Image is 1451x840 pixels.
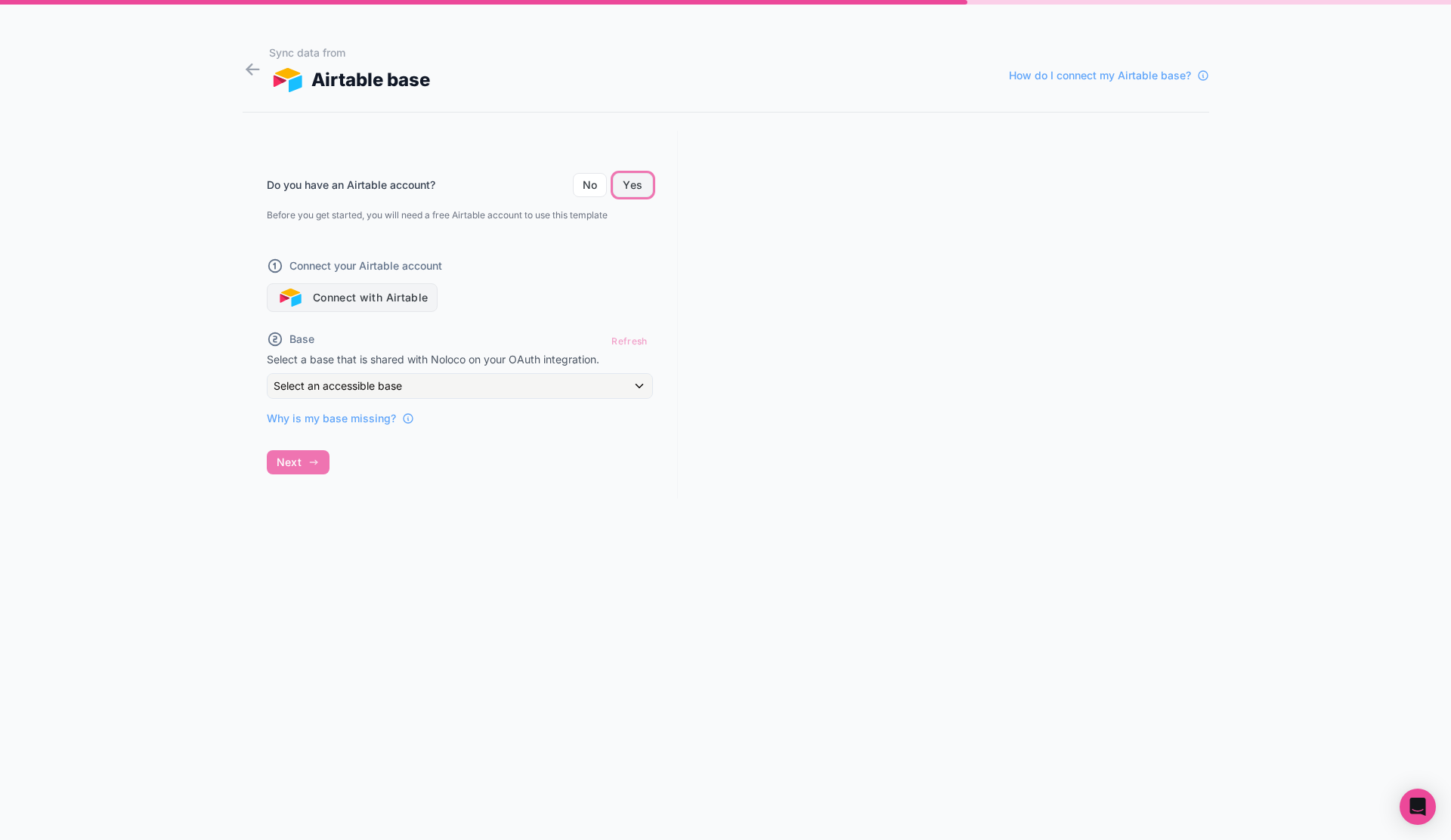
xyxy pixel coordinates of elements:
[274,379,402,392] span: Select an accessible base
[1009,68,1209,83] a: How do I connect my Airtable base?
[267,411,396,426] span: Why is my base missing?
[613,173,652,197] button: Yes
[267,411,414,426] a: Why is my base missing?
[269,66,431,94] div: Airtable base
[269,68,306,92] img: AIRTABLE
[1009,68,1191,83] span: How do I connect my Airtable base?
[267,209,653,221] p: Before you get started, you will need a free Airtable account to use this template
[267,283,438,312] button: Connect with Airtable
[267,373,653,399] button: Select an accessible base
[573,173,608,197] button: No
[1400,789,1436,825] div: Open Intercom Messenger
[267,178,435,193] label: Do you have an Airtable account?
[289,332,314,347] span: Base
[269,45,431,60] h1: Sync data from
[267,352,653,367] p: Select a base that is shared with Noloco on your OAuth integration.
[289,258,442,273] span: Connect your Airtable account
[277,289,304,307] img: Airtable logo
